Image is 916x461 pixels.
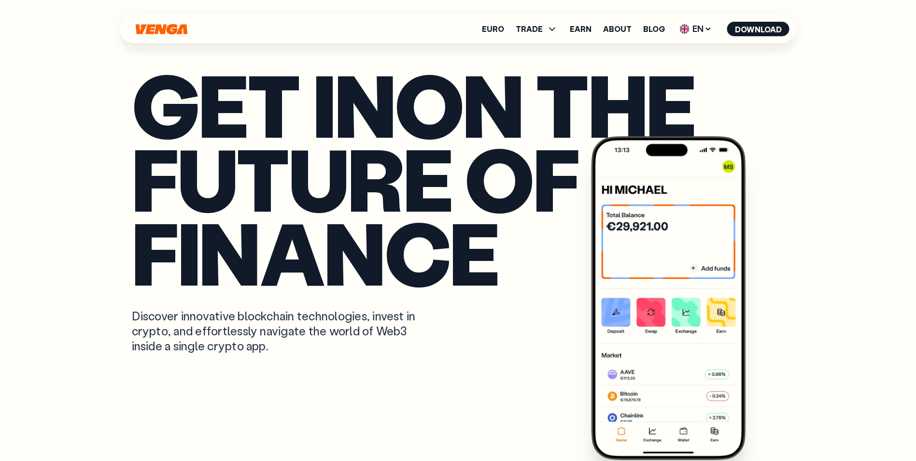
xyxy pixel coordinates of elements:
[516,23,558,35] span: TRADE
[591,136,746,460] img: Venga app main
[727,22,789,36] button: Download
[132,409,228,432] button: Get the App
[570,25,592,33] a: Earn
[132,379,204,391] a: #1 PRODUCT OF THE MONTHWeb3
[482,25,504,33] a: Euro
[676,21,716,37] span: EN
[680,24,690,34] img: flag-uk
[140,416,186,426] div: Get the App
[516,25,543,33] span: TRADE
[643,25,665,33] a: Blog
[147,377,184,380] tspan: #1 PRODUCT OF THE MONTH
[135,24,189,35] svg: Home
[132,67,785,289] p: Get in on the future of finance
[603,25,632,33] a: About
[147,381,159,386] tspan: Web3
[132,409,785,432] a: Get the App
[132,308,437,354] p: Discover innovative blockchain technologies, invest in crypto, and effortlessly navigate the worl...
